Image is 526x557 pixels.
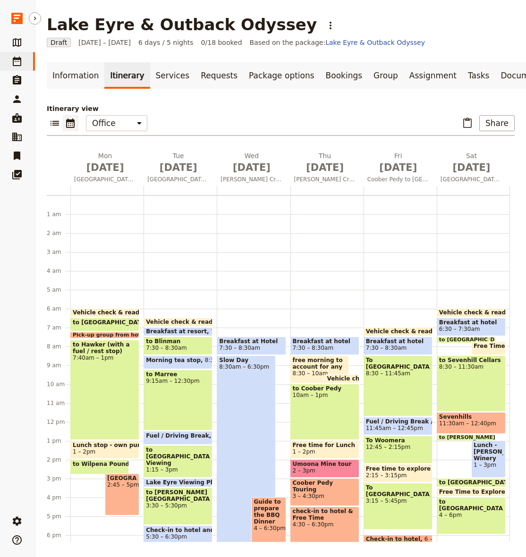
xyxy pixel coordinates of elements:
div: To [GEOGRAPHIC_DATA]3:15 – 5:45pm [364,483,433,530]
span: 8:30 – 9:15am [205,357,246,368]
span: free morning to account for any last-minute scenic flights. [293,357,347,370]
span: Sevenhills [439,414,503,420]
div: 5 pm [47,513,70,520]
button: Actions [322,17,339,34]
div: to Coober Pedy10am – 1pm [290,384,359,440]
div: 4 am [47,267,70,275]
span: 6 days / 5 nights [138,38,194,47]
span: Draft [47,38,71,47]
span: 4:30 – 6:30pm [293,521,357,528]
span: 7:30 – 8:30am [219,345,260,351]
span: 11:45am – 12:45pm [366,425,423,431]
span: [DATE] [147,160,209,175]
span: 9:15am – 12:30pm [146,378,210,384]
span: 2:45 – 5pm [107,481,137,488]
span: Vehicle check & ready for departure [327,375,447,382]
div: 7 am [47,324,70,331]
a: Bookings [320,62,368,89]
span: Morning tea stop [146,357,205,363]
button: Paste itinerary item [459,115,475,131]
span: [DATE] – [DATE] [78,38,131,47]
h2: Fri [367,151,429,175]
a: Assignment [404,62,462,89]
div: Free Time to Explore Auburn [437,488,506,497]
span: Coober Pedy Touring [293,480,357,493]
div: to [PERSON_NAME] Winery [437,434,495,441]
span: [PERSON_NAME] Creek to [PERSON_NAME] [290,176,360,183]
div: Lake Eyre Viewing Photo Time [144,478,212,487]
div: 2 am [47,229,70,237]
span: 1:15 – 3pm [146,466,210,473]
span: Lunch stop - own purchase [73,442,137,448]
span: Lake Eyre Viewing Photo Time [146,479,246,486]
div: Guide to prepare the BBQ Dinner4 – 6:30pm [251,497,286,544]
span: [GEOGRAPHIC_DATA] [107,475,137,481]
div: Check-in to hotel6 – 6:30pm [364,535,433,544]
div: Breakfast at hotel7:30 – 8:30am [364,337,433,355]
span: 12:45 – 2:15pm [366,444,430,450]
span: 5:30 – 6:30pm [146,533,187,540]
h2: Thu [294,151,356,175]
div: to Hawker (with a fuel / rest stop)7:40am – 1pm [70,340,139,440]
span: Breakfast at hotel [366,338,430,345]
h2: Tue [147,151,209,175]
div: 5 am [47,286,70,294]
button: List view [47,115,63,131]
div: to Wilpena Pound [70,459,129,474]
div: 6 am [47,305,70,312]
span: Check-in to hotel and free time [146,527,210,533]
span: to Wilpena Pound [73,461,134,467]
span: to [PERSON_NAME][GEOGRAPHIC_DATA] [146,489,210,502]
span: [DATE] [74,160,136,175]
span: to [GEOGRAPHIC_DATA] [439,479,518,486]
span: 7:30 – 8:30am [366,345,407,351]
div: Breakfast at hotel6:30 – 7:30am [437,318,506,336]
div: to [GEOGRAPHIC_DATA]4 – 6pm [437,497,506,534]
span: to [PERSON_NAME] Winery [439,435,521,440]
span: 2 – 3pm [293,467,315,474]
span: [PERSON_NAME] Creek [217,176,286,183]
div: to [GEOGRAPHIC_DATA] [437,478,506,487]
div: to Blinman7:30 – 8:30am [144,337,212,355]
span: 6 – 6:30pm [424,536,457,542]
div: Fuel / Driving Break / Time to purchase lunch11:45am – 12:45pm [364,417,433,435]
span: Free time to explore the Woomera Area [366,465,430,472]
div: to [GEOGRAPHIC_DATA] Viewing1:15 – 3pm [144,445,212,478]
span: 7:30 – 8:30am [293,345,334,351]
span: [DATE] [367,160,429,175]
div: Breakfast at hotel7:30 – 8:30am [290,337,359,355]
div: 11 am [47,399,70,407]
a: Tasks [462,62,495,89]
div: Sevenhills11:30am – 12:40pm [437,412,506,434]
span: Vehicle check & ready for departure [146,319,265,325]
div: Free time for Lunch1 – 2pm [290,440,359,459]
a: Package options [243,62,320,89]
span: Lunch - [PERSON_NAME] Winery [474,442,503,462]
div: to [GEOGRAPHIC_DATA] [70,318,139,331]
span: 0/18 booked [201,38,242,47]
div: Vehicle check & ready for departure [144,318,212,327]
div: Slow Day8:30am – 6:30pm [217,355,275,544]
span: [GEOGRAPHIC_DATA] to [GEOGRAPHIC_DATA] via [GEOGRAPHIC_DATA] [437,176,506,183]
span: Umoona Mine tour [293,461,357,467]
span: Guide to prepare the BBQ Dinner [254,498,283,525]
div: Breakfast at resort7 – 7:30am [144,327,212,336]
button: Mon [DATE][GEOGRAPHIC_DATA] to Ikara Flinders Ranges [70,151,144,186]
div: Vehicle check & ready for departure [364,327,433,336]
button: Calendar view [63,115,78,131]
div: 2 pm [47,456,70,464]
span: Pick-up group from hotel [73,332,150,338]
div: 3 am [47,248,70,256]
div: check-in to hotel & Free Time4:30 – 6:30pm [290,506,359,544]
span: 1 – 2pm [293,448,315,455]
span: to Coober Pedy [293,385,357,392]
div: 4 pm [47,494,70,501]
h1: Lake Eyre & Outback Odyssey [47,15,317,34]
div: to [GEOGRAPHIC_DATA] [437,337,495,343]
span: 4 – 6pm [439,512,503,518]
span: 3:15 – 5:45pm [366,498,430,504]
span: Check-in to hotel [366,536,424,542]
div: 12 pm [47,418,70,426]
div: Lunch stop - own purchase1 – 2pm [70,440,139,459]
div: Pick-up group from hotel [70,332,139,338]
